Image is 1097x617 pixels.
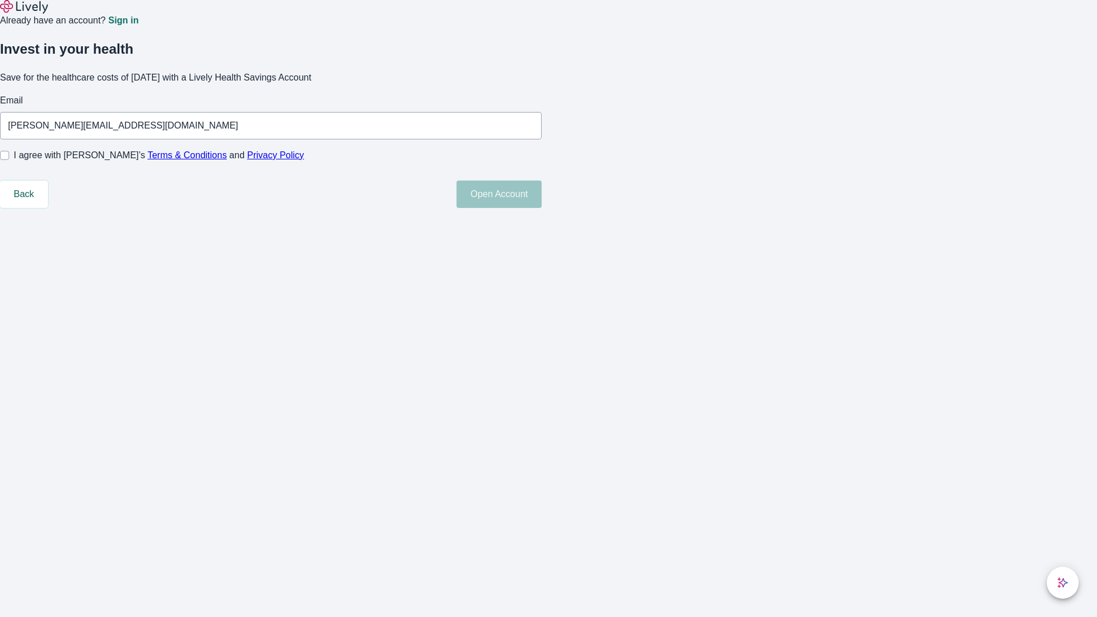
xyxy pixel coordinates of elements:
[1057,577,1068,588] svg: Lively AI Assistant
[147,150,227,160] a: Terms & Conditions
[108,16,138,25] a: Sign in
[1047,567,1079,599] button: chat
[247,150,305,160] a: Privacy Policy
[14,149,304,162] span: I agree with [PERSON_NAME]’s and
